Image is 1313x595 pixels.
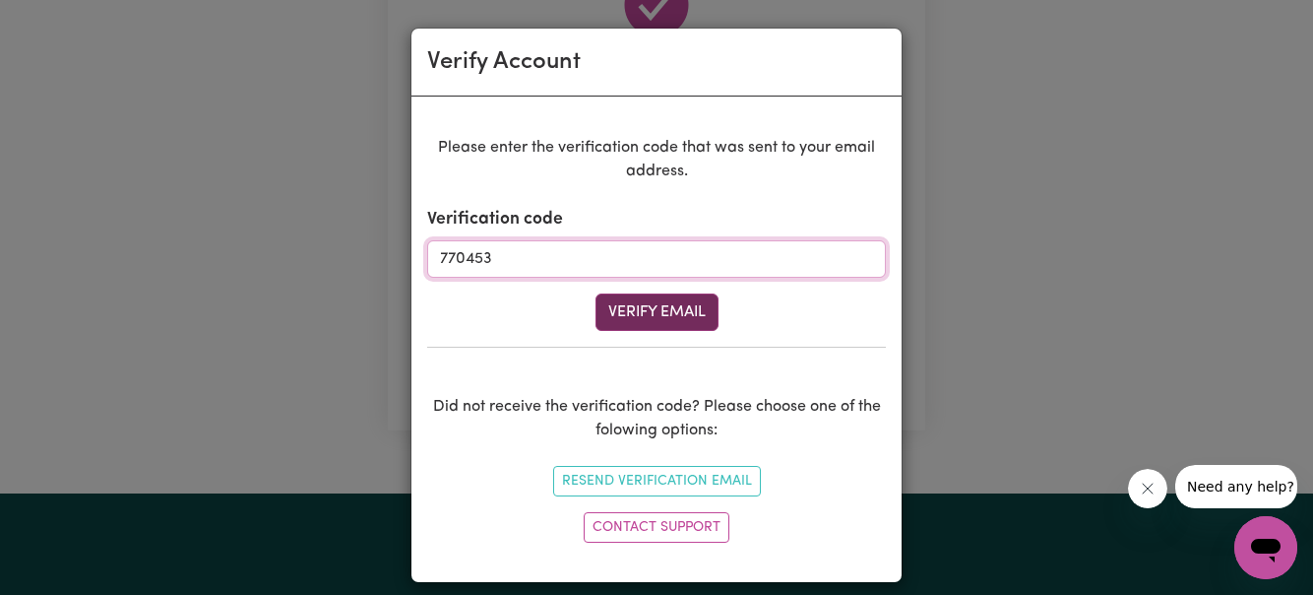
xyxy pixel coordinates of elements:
[427,207,563,232] label: Verification code
[427,240,886,278] input: e.g. 437127
[427,136,886,183] p: Please enter the verification code that was sent to your email address.
[427,44,581,80] div: Verify Account
[1234,516,1297,579] iframe: Button to launch messaging window
[584,512,729,543] a: Contact Support
[553,466,761,496] button: Resend Verification Email
[595,294,719,331] button: Verify Email
[1175,465,1297,508] iframe: Message from company
[427,395,886,442] p: Did not receive the verification code? Please choose one of the folowing options:
[1128,469,1167,508] iframe: Close message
